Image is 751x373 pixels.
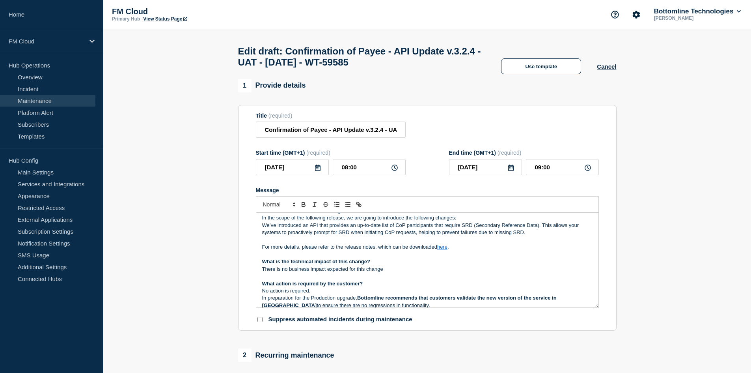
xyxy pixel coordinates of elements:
[262,214,593,221] p: In the scope of the following release, we are going to introduce the following changes:
[607,6,623,23] button: Support
[331,200,342,209] button: Toggle ordered list
[238,79,252,92] span: 1
[262,222,593,236] p: We’ve introduced an API that provides an up-to-date list of CoP participants that require SRD (Se...
[262,281,363,287] strong: What action is required by the customer?
[238,79,306,92] div: Provide details
[298,200,309,209] button: Toggle bold text
[256,112,406,119] div: Title
[256,150,406,156] div: Start time (GMT+1)
[256,122,406,138] input: Title
[238,349,252,362] span: 2
[238,349,334,362] div: Recurring maintenance
[268,112,293,119] span: (required)
[320,200,331,209] button: Toggle strikethrough text
[306,150,330,156] span: (required)
[498,150,522,156] span: (required)
[501,58,581,74] button: Use template
[257,317,263,322] input: Suppress automated incidents during maintenance
[262,259,371,264] strong: What is the technical impact of this change?
[262,294,593,309] p: In preparation for the Production upgrade, to ensure there are no regressions in functionality.
[268,316,412,323] p: Suppress automated incidents during maintenance
[256,159,329,175] input: YYYY-MM-DD
[238,46,486,68] h1: Edit draft: Confirmation of Payee - API Update v.3.2.4 - UAT - [DATE] - WT-59585
[262,266,593,273] p: There is no business impact expected for this change
[652,7,742,15] button: Bottomline Technologies
[262,287,593,294] p: No action is required.
[256,213,598,307] div: Message
[9,38,84,45] p: FM Cloud
[449,150,599,156] div: End time (GMT+1)
[437,244,447,250] a: here
[652,15,734,21] p: [PERSON_NAME]
[526,159,599,175] input: HH:MM
[342,200,353,209] button: Toggle bulleted list
[262,244,593,251] p: For more details, please refer to the release notes, which can be downloaded .
[143,16,187,22] a: View Status Page
[353,200,364,209] button: Toggle link
[262,208,347,214] strong: What is the benefit of this change?
[256,187,599,193] div: Message
[309,200,320,209] button: Toggle italic text
[259,200,298,209] span: Font size
[628,6,645,23] button: Account settings
[333,159,406,175] input: HH:MM
[262,295,558,308] strong: Bottomline recommends that customers validate the new version of the service in [GEOGRAPHIC_DATA]
[112,7,270,16] p: FM Cloud
[597,63,616,70] button: Cancel
[112,16,140,22] p: Primary Hub
[449,159,522,175] input: YYYY-MM-DD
